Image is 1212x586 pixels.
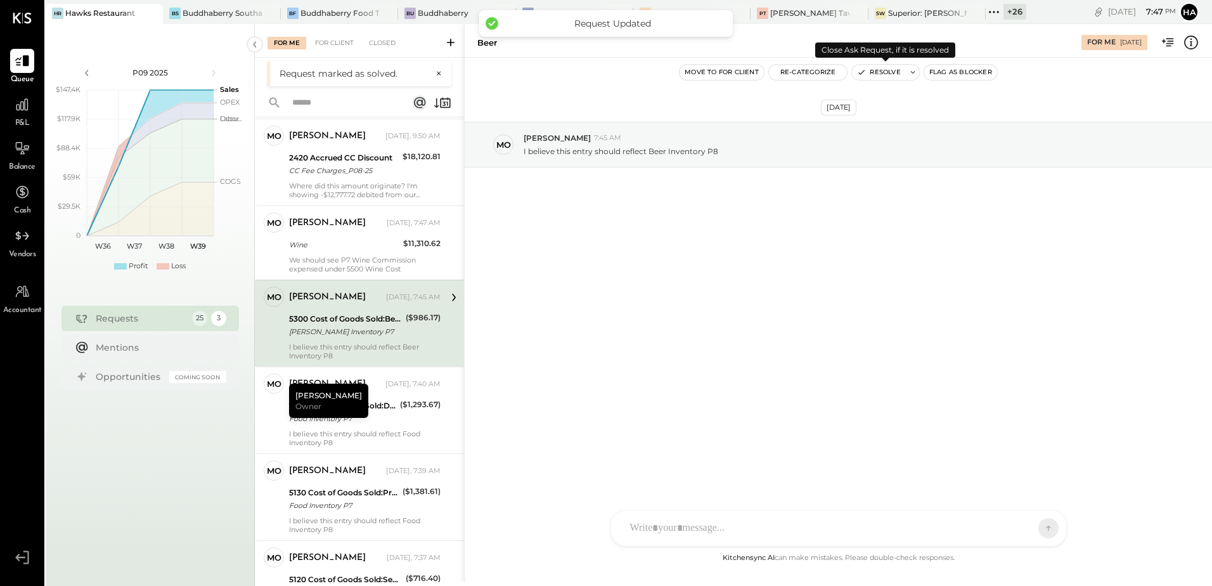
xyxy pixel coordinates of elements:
div: [DATE], 7:39 AM [386,466,441,476]
div: [PERSON_NAME] Tavern [770,8,849,18]
span: [PERSON_NAME] [524,133,591,143]
div: [DATE] [1108,6,1176,18]
div: mo [267,291,281,303]
a: Vendors [1,224,44,261]
text: $117.9K [57,114,81,123]
div: HR [52,8,63,19]
div: mo [267,465,281,477]
span: Cash [14,205,30,217]
div: SP [522,8,534,19]
div: Wine [289,238,399,251]
div: Buddhaberry Food Truck [300,8,379,18]
div: CC Fee Charges_P08-25 [289,164,399,177]
text: 0 [76,231,81,240]
div: Request marked as solved. [280,67,429,80]
button: × [429,68,442,79]
span: Balance [9,162,35,173]
text: W38 [158,242,174,251]
button: Flag as Blocker [924,65,997,80]
button: Move to for client [680,65,764,80]
div: $11,310.62 [403,237,441,250]
a: Accountant [1,280,44,316]
div: ($986.17) [406,311,441,324]
text: W37 [127,242,142,251]
div: BF [287,8,299,19]
div: 5130 Cost of Goods Sold:Produce [289,486,399,499]
div: mo [267,130,281,142]
div: 25 [192,311,207,326]
div: I believe this entry should reflect Food Inventory P8 [289,516,441,534]
div: ($1,381.61) [403,485,441,498]
div: I believe this entry should reflect Beer Inventory P8 [289,342,441,360]
div: mo [267,378,281,390]
div: [DATE], 7:47 AM [387,218,441,228]
div: [DATE], 7:40 AM [385,379,441,389]
span: 7:45 AM [594,133,621,143]
div: [PERSON_NAME] Inventory P7 [289,325,402,338]
div: Superior: [GEOGRAPHIC_DATA] [653,8,732,18]
div: Opportunities [96,370,163,383]
div: Profit [129,261,148,271]
div: PT [757,8,768,19]
div: Mentions [96,341,220,354]
div: For Client [309,37,360,49]
div: SO [640,8,651,19]
div: P09 2025 [96,67,204,78]
div: Hawks Restaurant [65,8,135,18]
div: For Me [268,37,306,49]
div: Requests [96,312,186,325]
div: Where did this amount originate? I'm showing -$12,777.72 debited from our account on [DATE] [289,181,441,199]
div: mo [267,552,281,564]
div: $18,120.81 [403,150,441,163]
a: P&L [1,93,44,129]
text: $59K [63,173,81,181]
text: $29.5K [58,202,81,211]
div: [PERSON_NAME] [289,378,366,391]
div: ($1,293.67) [400,398,441,411]
span: Owner [295,401,321,412]
div: Close Ask Request, if it is resolved [815,42,955,58]
div: SW [875,8,886,19]
div: Bu [404,8,416,19]
div: ($716.40) [406,572,441,585]
div: For Me [1087,37,1116,48]
span: Accountant [3,305,42,316]
div: [DATE], 7:45 AM [386,292,441,303]
span: Vendors [9,249,36,261]
text: OPEX [220,98,240,107]
div: [DATE] [821,100,856,115]
div: Buddhaberry Southampton [183,8,261,18]
div: [DATE], 9:50 AM [385,131,441,141]
text: W39 [190,242,205,251]
button: Resolve [852,65,905,80]
div: [PERSON_NAME] [289,552,366,564]
div: Food Inventory P7 [289,499,399,512]
div: 5300 Cost of Goods Sold:Beer [289,313,402,325]
div: 3 [211,311,226,326]
div: Loss [171,261,186,271]
div: mo [267,217,281,229]
span: Queue [11,74,34,86]
span: P&L [15,118,30,129]
div: Buddhaberry [418,8,468,18]
div: 2420 Accrued CC Discount [289,152,399,164]
div: Request Updated [505,18,720,29]
a: Cash [1,180,44,217]
text: $147.4K [56,85,81,94]
text: COGS [220,177,241,186]
text: Occu... [220,114,242,123]
div: [DATE], 7:37 AM [387,553,441,563]
div: Shawarma Point- Fareground [536,8,614,18]
div: mo [496,139,511,151]
text: Sales [220,85,239,94]
div: copy link [1092,5,1105,18]
div: 5120 Cost of Goods Sold:Seafood [289,573,402,586]
a: Balance [1,136,44,173]
text: $88.4K [56,143,81,152]
p: I believe this entry should reflect Beer Inventory P8 [524,146,718,157]
div: Superior: [PERSON_NAME] [888,8,967,18]
div: + 26 [1003,4,1026,20]
button: Re-Categorize [769,65,848,80]
div: [PERSON_NAME] [289,291,366,304]
div: Coming Soon [169,371,226,383]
